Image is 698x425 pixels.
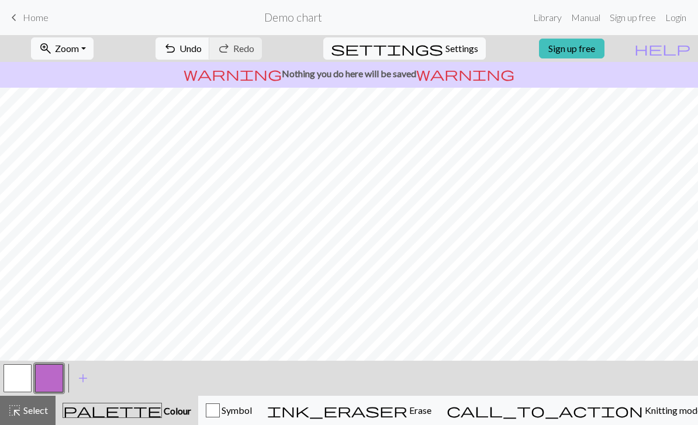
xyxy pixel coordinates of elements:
[162,405,191,416] span: Colour
[23,12,49,23] span: Home
[8,402,22,419] span: highlight_alt
[7,8,49,27] a: Home
[63,402,161,419] span: palette
[528,6,566,29] a: Library
[267,402,407,419] span: ink_eraser
[323,37,486,60] button: SettingsSettings
[407,405,431,416] span: Erase
[156,37,210,60] button: Undo
[605,6,661,29] a: Sign up free
[260,396,439,425] button: Erase
[445,42,478,56] span: Settings
[7,9,21,26] span: keyboard_arrow_left
[56,396,198,425] button: Colour
[416,65,514,82] span: warning
[331,40,443,57] span: settings
[55,43,79,54] span: Zoom
[163,40,177,57] span: undo
[31,37,94,60] button: Zoom
[184,65,282,82] span: warning
[76,370,90,386] span: add
[331,42,443,56] i: Settings
[5,67,693,81] p: Nothing you do here will be saved
[539,39,604,58] a: Sign up free
[661,6,691,29] a: Login
[22,405,48,416] span: Select
[198,396,260,425] button: Symbol
[264,11,322,24] h2: Demo chart
[566,6,605,29] a: Manual
[220,405,252,416] span: Symbol
[39,40,53,57] span: zoom_in
[179,43,202,54] span: Undo
[447,402,643,419] span: call_to_action
[634,40,690,57] span: help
